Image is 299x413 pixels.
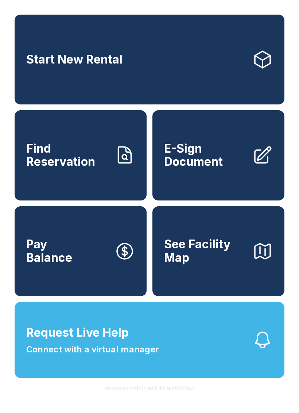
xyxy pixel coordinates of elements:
button: VersionkrrefDLawElMlwz8nfSsJ [98,378,201,398]
button: PayBalance [15,206,147,296]
a: Find Reservation [15,110,147,200]
button: See Facility Map [152,206,284,296]
span: Find Reservation [26,142,109,169]
span: Request Live Help [26,324,129,341]
a: E-Sign Document [152,110,284,200]
a: Start New Rental [15,15,284,104]
span: Start New Rental [26,53,123,66]
button: Request Live HelpConnect with a virtual manager [15,302,284,378]
span: Pay Balance [26,238,72,264]
span: Connect with a virtual manager [26,343,159,356]
span: See Facility Map [164,238,246,264]
span: E-Sign Document [164,142,246,169]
